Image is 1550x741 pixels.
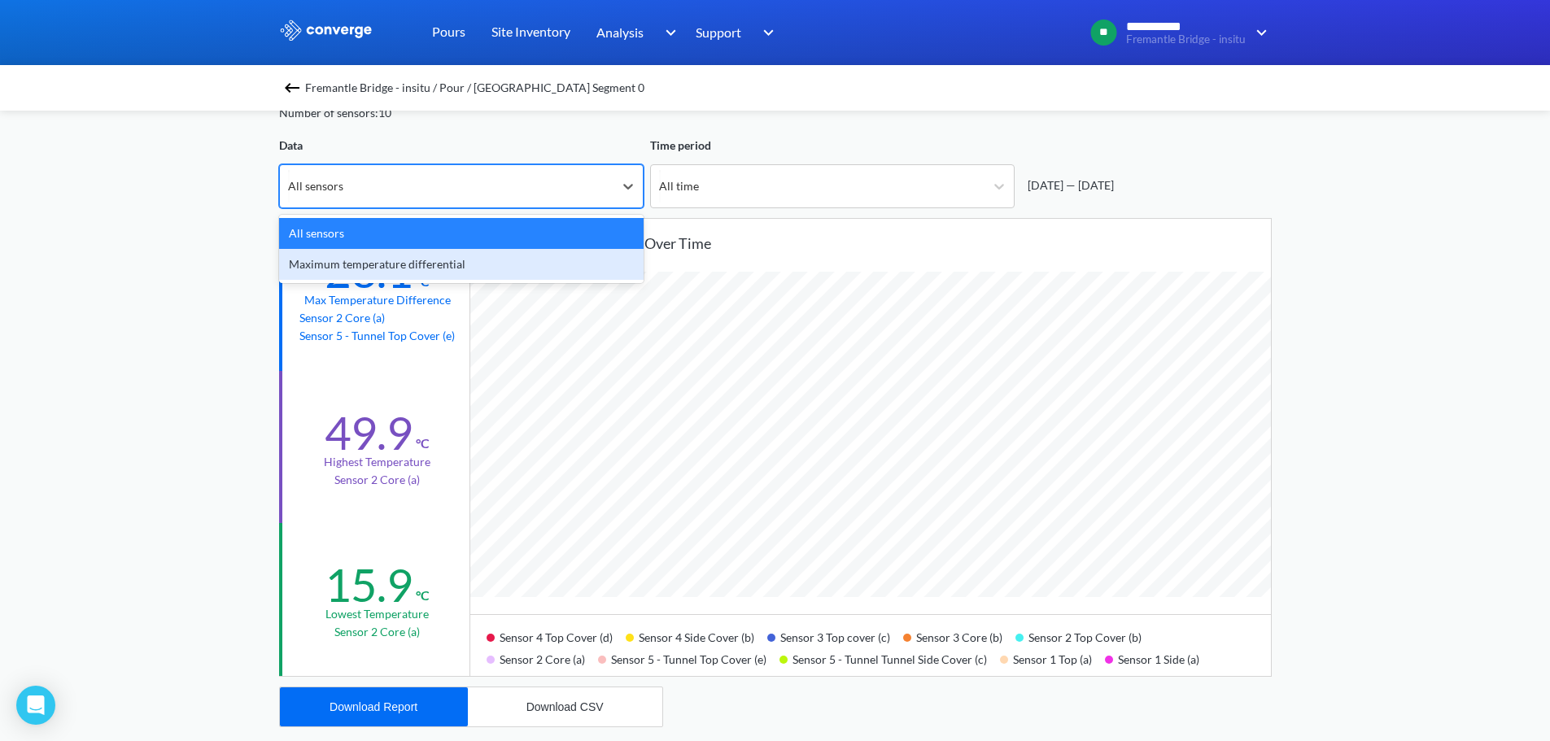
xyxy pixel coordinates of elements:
div: Sensor 5 - Tunnel Top Cover (e) [598,647,779,669]
div: Sensor 3 Top cover (c) [767,625,903,647]
div: Highest temperature [324,453,430,471]
div: Temperature recorded over time [496,232,1271,255]
span: Support [696,22,741,42]
img: backspace.svg [282,78,302,98]
span: Fremantle Bridge - insitu [1126,33,1246,46]
div: Sensor 2 Top Cover (b) [1015,625,1155,647]
span: Fremantle Bridge - insitu / Pour / [GEOGRAPHIC_DATA] Segment 0 [305,76,644,99]
div: Sensor 1 Side (a) [1105,647,1212,669]
div: Sensor 4 Side Cover (b) [626,625,767,647]
img: downArrow.svg [1246,23,1272,42]
div: Sensor 3 Core (b) [903,625,1015,647]
button: Download Report [280,687,468,726]
div: Open Intercom Messenger [16,686,55,725]
p: Sensor 2 Core (a) [299,309,455,327]
div: Lowest temperature [325,605,429,623]
span: Analysis [596,22,644,42]
div: 49.9 [325,405,413,460]
button: Download CSV [468,687,662,726]
p: Sensor 2 Core (a) [334,623,420,641]
div: All sensors [279,218,644,249]
div: Time period [650,137,1015,155]
div: Max temperature difference [304,291,451,309]
div: Download Report [330,700,417,713]
div: 15.9 [325,557,413,612]
div: Maximum temperature differential [279,249,644,280]
img: downArrow.svg [654,23,680,42]
div: Number of sensors: 10 [279,104,391,122]
div: All time [659,177,699,195]
div: Data [279,137,644,155]
div: Sensor 5 - Tunnel Tunnel Side Cover (c) [779,647,1000,669]
div: [DATE] — [DATE] [1021,177,1114,194]
p: Sensor 5 - Tunnel Top Cover (e) [299,327,455,345]
div: Sensor 1 Top (a) [1000,647,1105,669]
div: All sensors [288,177,343,195]
p: Sensor 2 Core (a) [334,471,420,489]
div: Download CSV [526,700,604,713]
div: Sensor 4 Top Cover (d) [487,625,626,647]
div: Sensor 2 Core (a) [487,647,598,669]
img: downArrow.svg [753,23,779,42]
img: logo_ewhite.svg [279,20,373,41]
